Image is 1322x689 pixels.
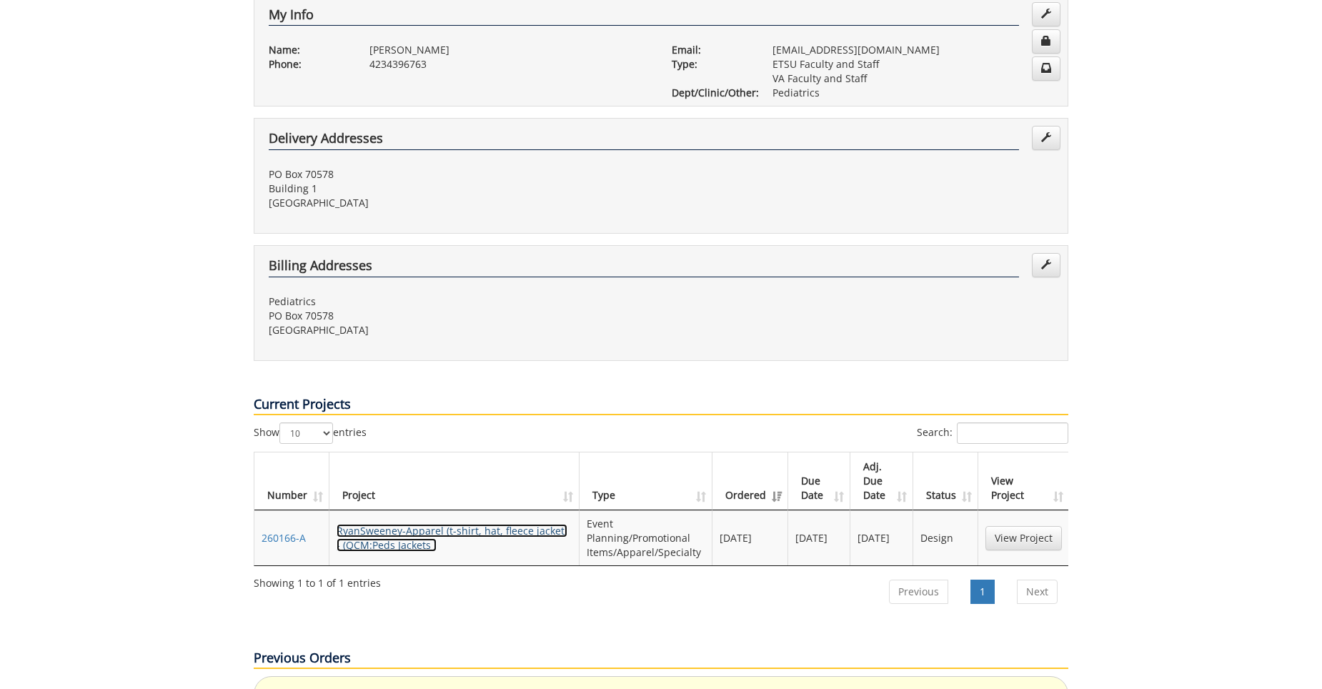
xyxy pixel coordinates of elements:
a: Edit Addresses [1032,253,1060,277]
p: ETSU Faculty and Staff [772,57,1053,71]
p: [EMAIL_ADDRESS][DOMAIN_NAME] [772,43,1053,57]
th: Status: activate to sort column ascending [913,452,978,510]
a: RyanSweeney-Apparel (t-shirt, hat, fleece jacket) - (QCM:Peds Jackets ) [337,524,567,552]
a: Previous [889,580,948,604]
p: [GEOGRAPHIC_DATA] [269,196,650,210]
a: Next [1017,580,1058,604]
th: Project: activate to sort column ascending [329,452,580,510]
p: Name: [269,43,348,57]
a: View Project [985,526,1062,550]
a: 260166-A [262,531,306,545]
td: Design [913,510,978,565]
p: VA Faculty and Staff [772,71,1053,86]
a: Change Password [1032,29,1060,54]
p: Pediatrics [772,86,1053,100]
th: Number: activate to sort column ascending [254,452,329,510]
p: Type: [672,57,751,71]
th: Adj. Due Date: activate to sort column ascending [850,452,913,510]
td: [DATE] [788,510,851,565]
a: Change Communication Preferences [1032,56,1060,81]
p: Dept/Clinic/Other: [672,86,751,100]
p: 4234396763 [369,57,650,71]
p: Building 1 [269,182,650,196]
p: [GEOGRAPHIC_DATA] [269,323,650,337]
label: Show entries [254,422,367,444]
p: Current Projects [254,395,1068,415]
a: Edit Info [1032,2,1060,26]
label: Search: [917,422,1068,444]
div: Showing 1 to 1 of 1 entries [254,570,381,590]
p: Pediatrics [269,294,650,309]
p: Previous Orders [254,649,1068,669]
p: PO Box 70578 [269,167,650,182]
th: Type: activate to sort column ascending [580,452,712,510]
p: [PERSON_NAME] [369,43,650,57]
select: Showentries [279,422,333,444]
h4: Billing Addresses [269,259,1019,277]
h4: Delivery Addresses [269,132,1019,150]
th: View Project: activate to sort column ascending [978,452,1069,510]
input: Search: [957,422,1068,444]
p: PO Box 70578 [269,309,650,323]
th: Due Date: activate to sort column ascending [788,452,851,510]
td: Event Planning/Promotional Items/Apparel/Specialty [580,510,712,565]
td: [DATE] [850,510,913,565]
p: Email: [672,43,751,57]
td: [DATE] [712,510,788,565]
a: 1 [970,580,995,604]
p: Phone: [269,57,348,71]
a: Edit Addresses [1032,126,1060,150]
th: Ordered: activate to sort column ascending [712,452,788,510]
h4: My Info [269,8,1019,26]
